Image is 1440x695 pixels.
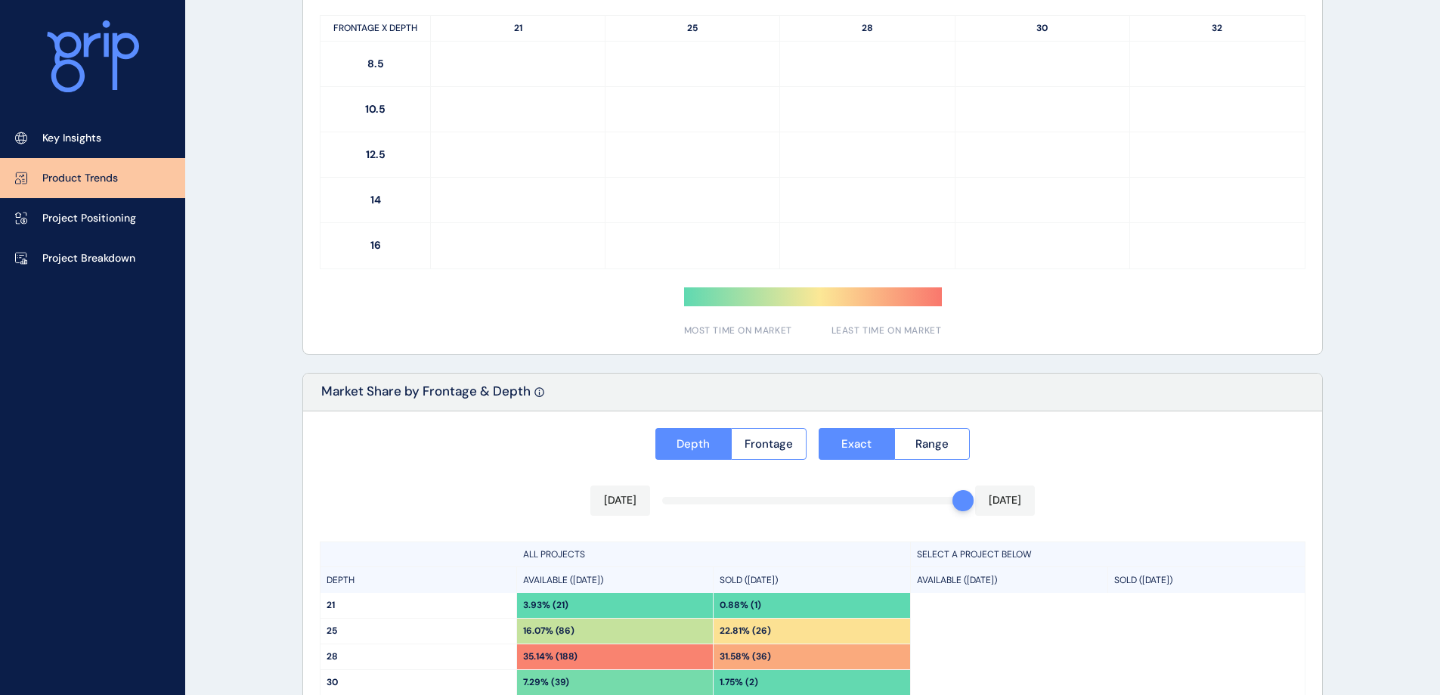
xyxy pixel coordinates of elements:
p: SELECT A PROJECT BELOW [917,548,1032,561]
p: Key Insights [42,131,101,146]
p: 35.14% (188) [523,650,578,663]
p: AVAILABLE ([DATE]) [523,574,603,587]
p: 31.58% (36) [720,650,771,663]
p: Project Breakdown [42,251,135,266]
button: Frontage [731,428,807,460]
p: 1.75% (2) [720,676,758,689]
p: 3.93% (21) [523,599,568,612]
p: 16.07% (86) [523,625,574,638]
p: SOLD ([DATE]) [1114,574,1172,587]
p: ALL PROJECTS [523,548,585,561]
p: 22.81% (26) [720,625,771,638]
button: Exact [819,428,894,460]
p: 21 [327,599,510,612]
p: DEPTH [327,574,355,587]
span: Exact [841,436,872,451]
p: 7.29% (39) [523,676,569,689]
p: [DATE] [604,493,636,508]
span: Frontage [745,436,793,451]
button: Depth [655,428,731,460]
span: Range [915,436,949,451]
p: 30 [327,676,510,689]
p: SOLD ([DATE]) [720,574,778,587]
p: Market Share by Frontage & Depth [321,383,531,411]
p: 28 [327,650,510,663]
span: Depth [677,436,710,451]
p: [DATE] [989,493,1021,508]
p: AVAILABLE ([DATE]) [917,574,997,587]
p: 25 [327,625,510,638]
p: Product Trends [42,171,118,186]
p: Project Positioning [42,211,136,226]
p: 0.88% (1) [720,599,761,612]
button: Range [894,428,971,460]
